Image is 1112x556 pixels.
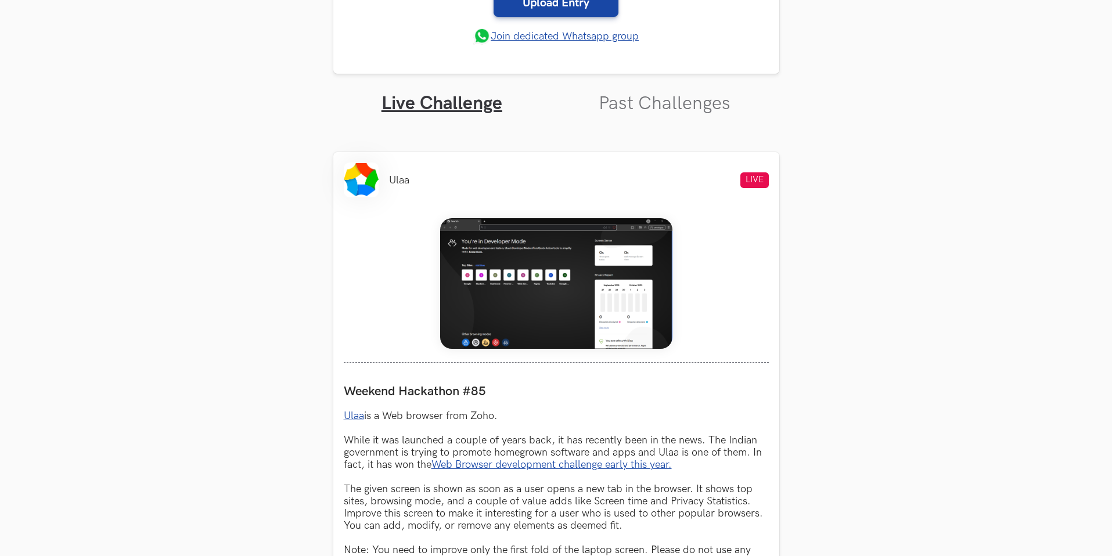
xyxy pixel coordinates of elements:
[344,384,769,399] label: Weekend Hackathon #85
[431,458,672,471] a: Web Browser development challenge early this year.
[389,174,409,186] li: Ulaa
[333,74,779,115] ul: Tabs Interface
[740,172,769,188] span: LIVE
[440,218,672,349] img: Weekend_Hackathon_85_banner.png
[473,27,639,45] a: Join dedicated Whatsapp group
[599,92,730,115] a: Past Challenges
[344,410,364,422] a: Ulaa
[382,92,502,115] a: Live Challenge
[473,27,491,45] img: whatsapp.png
